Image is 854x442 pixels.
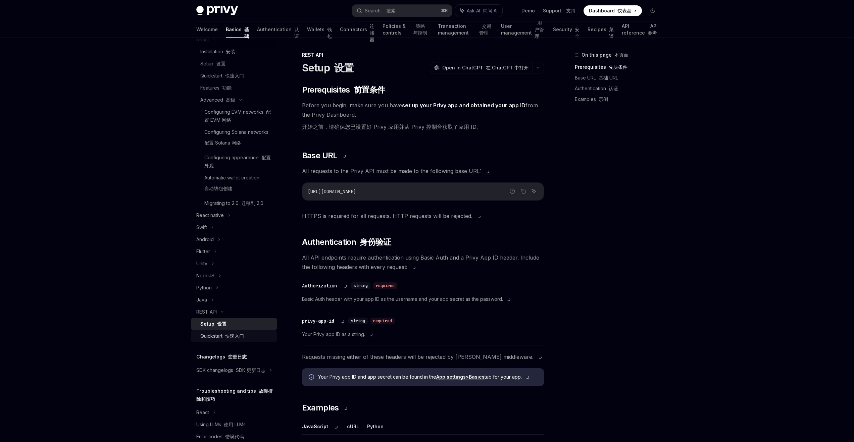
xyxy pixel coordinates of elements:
[204,154,273,170] div: Configuring appearance
[373,282,397,289] div: required
[436,374,485,380] a: App settings>Basics
[200,84,232,92] div: Features
[196,6,238,15] img: dark logo
[370,318,395,324] div: required
[402,102,525,109] a: set up your Privy app and obtained your app ID
[575,72,663,83] a: Base URL 基础 URL
[196,235,214,243] div: Android
[354,85,385,95] font: 前置条件
[413,23,427,36] font: 策略与控制
[191,106,277,126] a: Configuring EVM networks 配置 EVM 网络
[204,185,233,191] font: 自动钱包创建
[575,83,663,94] a: Authentication 认证
[588,21,614,38] a: Recipes 菜谱
[519,187,528,196] button: Copy the contents from the code block
[354,283,368,288] span: string
[609,64,627,70] font: 先决条件
[257,21,299,38] a: Authentication 认证
[530,187,538,196] button: Ask AI
[302,166,544,176] span: All requests to the Privy API must be made to the following base URL:
[302,123,482,130] font: 开始之前，请确保您已设置好 Privy 应用并从 Privy 控制台获取了应用 ID。
[430,62,533,73] button: Open in ChatGPT 在 ChatGPT 中打开
[204,128,268,150] div: Configuring Solana networks
[309,374,315,381] svg: Info
[340,21,374,38] a: Connectors 连接器
[599,75,618,80] font: 基础 URL
[191,172,277,197] a: Automatic wallet creation自动钱包创建
[204,108,273,124] div: Configuring EVM networks
[204,199,263,207] div: Migrating to 2.0
[294,26,299,39] font: 认证
[191,152,277,172] a: Configuring appearance 配置外观
[196,21,218,38] a: Welcome
[200,332,244,340] div: Quickstart
[622,21,658,38] a: API reference API 参考
[191,70,277,82] a: Quickstart 快速入门
[196,433,244,441] div: Error codes
[521,7,535,14] a: Demo
[347,419,359,434] button: cURL
[467,7,498,14] span: Ask AI
[614,52,629,58] font: 本页面
[200,48,235,56] div: Installation
[436,374,466,380] strong: App settings
[582,51,629,59] span: On this page
[191,46,277,58] a: Installation 安装
[204,174,259,195] div: Automatic wallet creation
[302,295,544,303] span: Basic Auth header with your app ID as the username and your app secret as the password.
[486,65,529,70] font: 在 ChatGPT 中打开
[191,419,277,431] a: Using LLMs 使用 LLMs
[370,23,374,42] font: 连接器
[241,200,263,206] font: 迁移到 2.0
[584,5,642,16] a: Dashboard 仪表盘
[302,211,544,221] span: HTTPS is required for all requests. HTTP requests will be rejected.
[226,97,235,103] font: 高级
[225,434,244,439] font: 错误代码
[302,237,391,247] span: Authentication
[302,352,544,362] span: Requests missing either of these headers will be rejected by [PERSON_NAME] middleware.
[575,62,663,72] a: Prerequisites 先决条件
[200,320,227,328] div: Setup
[226,21,249,38] a: Basics 基础
[334,62,354,74] font: 设置
[225,73,244,78] font: 快速入门
[216,61,225,66] font: 设置
[244,26,249,39] font: 基础
[302,402,349,413] span: Examples
[302,62,354,74] h1: Setup
[307,21,332,38] a: Wallets 钱包
[196,223,207,231] div: Swift
[609,26,614,39] font: 菜谱
[191,58,277,70] a: Setup 设置
[553,21,580,38] a: Security 安全
[196,272,214,280] div: NodeJS
[302,101,544,134] span: Before you begin, make sure you have from the Privy Dashboard.
[383,21,430,38] a: Policies & controls 策略与控制
[351,318,365,324] span: string
[224,422,246,427] font: 使用 LLMs
[469,374,485,380] strong: Basics
[191,126,277,152] a: Configuring Solana networks配置 Solana 网络
[302,419,339,434] button: JavaScript
[302,52,544,58] div: REST API
[609,86,618,91] font: 认证
[501,21,545,38] a: User management 用户管理
[617,8,632,13] font: 仪表盘
[196,284,212,292] div: Python
[196,260,207,268] div: Unity
[200,60,225,68] div: Setup
[302,253,544,272] span: All API endpoints require authentication using Basic Auth and a Privy App ID header. Include the ...
[327,26,332,39] font: 钱包
[455,5,502,17] button: Ask AI 询问 AI
[566,8,575,13] font: 支持
[575,26,580,39] font: 安全
[365,7,399,15] div: Search...
[352,5,452,17] button: Search... 搜索...⌘K
[196,353,247,361] h5: Changelogs
[200,72,244,80] div: Quickstart
[204,140,241,146] font: 配置 Solana 网络
[483,8,498,13] font: 询问 AI
[302,85,385,95] span: Prerequisites
[441,8,448,13] span: ⌘ K
[196,247,210,256] div: Flutter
